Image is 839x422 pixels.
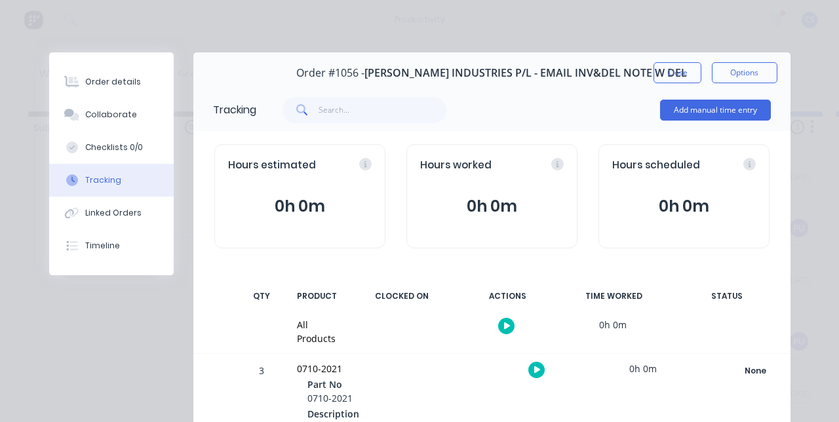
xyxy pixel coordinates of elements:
[49,131,174,164] button: Checklists 0/0
[228,158,316,173] span: Hours estimated
[712,62,777,83] button: Options
[612,158,700,173] span: Hours scheduled
[85,207,142,219] div: Linked Orders
[708,362,804,380] button: None
[364,67,687,79] span: [PERSON_NAME] INDUSTRIES P/L - EMAIL INV&DEL NOTE W DEL
[660,100,771,121] button: Add manual time entry
[49,66,174,98] button: Order details
[49,164,174,197] button: Tracking
[564,310,662,339] div: 0h 0m
[565,282,663,310] div: TIME WORKED
[594,354,692,383] div: 0h 0m
[296,67,364,79] span: Order #1056 -
[228,194,372,219] button: 0h 0m
[353,282,451,310] div: CLOCKED ON
[420,158,492,173] span: Hours worked
[213,102,256,118] div: Tracking
[242,282,281,310] div: QTY
[420,194,564,219] button: 0h 0m
[289,282,345,310] div: PRODUCT
[307,392,353,404] span: 0710-2021
[319,97,446,123] input: Search...
[297,362,366,375] div: 0710-2021
[49,197,174,229] button: Linked Orders
[307,377,342,391] span: Part No
[459,282,557,310] div: ACTIONS
[85,109,137,121] div: Collaborate
[85,142,143,153] div: Checklists 0/0
[307,407,359,421] span: Description
[49,98,174,131] button: Collaborate
[612,194,756,219] button: 0h 0m
[654,62,701,83] button: Close
[85,240,120,252] div: Timeline
[49,229,174,262] button: Timeline
[85,76,141,88] div: Order details
[85,174,121,186] div: Tracking
[709,362,803,379] div: None
[297,318,336,345] div: All Products
[671,282,783,310] div: STATUS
